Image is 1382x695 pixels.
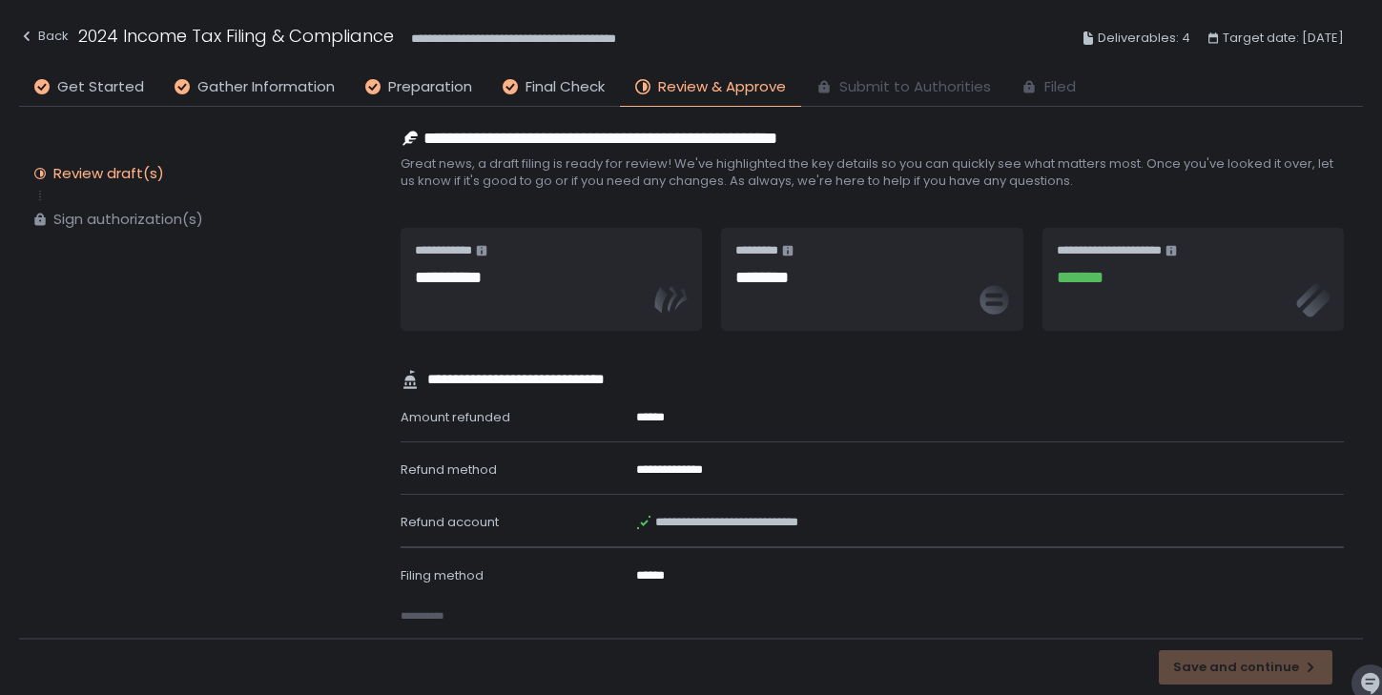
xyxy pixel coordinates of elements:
button: Back [19,23,69,54]
span: Target date: [DATE] [1223,27,1344,50]
span: Great news, a draft filing is ready for review! We've highlighted the key details so you can quic... [401,155,1344,190]
h1: 2024 Income Tax Filing & Compliance [78,23,394,49]
span: Amount refunded [401,408,510,426]
span: Refund account [401,513,499,531]
div: Sign authorization(s) [53,210,203,229]
span: Preparation [388,76,472,98]
span: Get Started [57,76,144,98]
span: Filed [1044,76,1076,98]
div: Back [19,25,69,48]
div: Review draft(s) [53,164,164,183]
span: Submit to Authorities [839,76,991,98]
span: Review & Approve [658,76,786,98]
span: Deliverables: 4 [1098,27,1190,50]
span: Final Check [526,76,605,98]
span: Gather Information [197,76,335,98]
span: Refund method [401,460,497,479]
span: Filing method [401,566,484,584]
